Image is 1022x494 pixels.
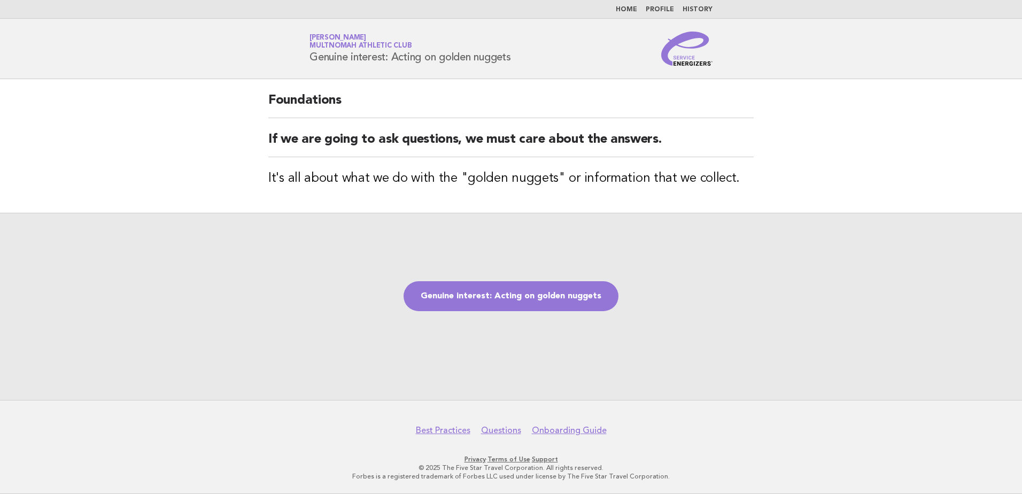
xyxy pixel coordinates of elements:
h1: Genuine interest: Acting on golden nuggets [309,35,511,63]
a: Onboarding Guide [532,425,607,436]
a: Best Practices [416,425,470,436]
a: Questions [481,425,521,436]
a: History [683,6,713,13]
a: [PERSON_NAME]Multnomah Athletic Club [309,34,412,49]
a: Home [616,6,637,13]
p: · · [184,455,838,464]
h2: Foundations [268,92,754,118]
a: Terms of Use [487,456,530,463]
p: © 2025 The Five Star Travel Corporation. All rights reserved. [184,464,838,472]
a: Support [532,456,558,463]
p: Forbes is a registered trademark of Forbes LLC used under license by The Five Star Travel Corpora... [184,472,838,481]
img: Service Energizers [661,32,713,66]
a: Privacy [464,456,486,463]
h3: It's all about what we do with the "golden nuggets" or information that we collect. [268,170,754,187]
span: Multnomah Athletic Club [309,43,412,50]
h2: If we are going to ask questions, we must care about the answers. [268,131,754,157]
a: Genuine interest: Acting on golden nuggets [404,281,618,311]
a: Profile [646,6,674,13]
